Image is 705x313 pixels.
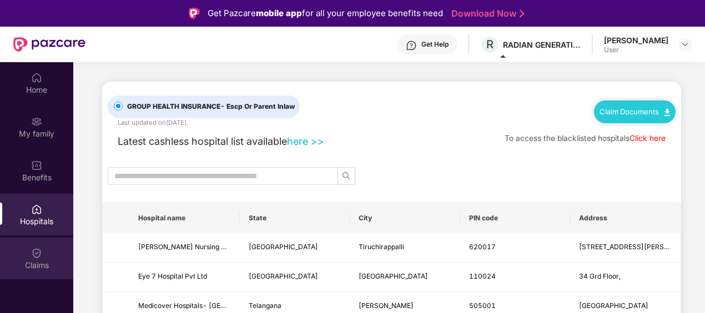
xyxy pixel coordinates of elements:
img: New Pazcare Logo [13,37,85,52]
td: Deepan Nursing Home [129,233,240,262]
span: Address [579,214,672,223]
div: Get Pazcare for all your employee benefits need [208,7,443,20]
span: 505001 [469,301,496,310]
td: 50,Bishop Road, [570,233,681,262]
span: GROUP HEALTH INSURANCE [123,102,299,112]
div: RADIAN GENERATION INDIA PRIVATE LIMITED [503,39,581,50]
span: [STREET_ADDRESS][PERSON_NAME], [579,243,701,251]
div: Last updated on [DATE] . [118,118,188,128]
span: R [486,38,493,51]
a: Click here [630,134,666,143]
span: [GEOGRAPHIC_DATA] [359,272,428,280]
a: Download Now [451,8,521,19]
td: Tamil Nadu [240,233,350,262]
span: Hospital name [138,214,231,223]
td: Delhi [240,262,350,292]
img: Logo [189,8,200,19]
td: Tiruchirappalli [350,233,460,262]
span: search [338,171,355,180]
th: State [240,203,350,233]
div: User [604,46,668,54]
strong: mobile app [256,8,302,18]
span: To access the blacklisted hospitals [505,134,630,143]
a: Claim Documents [600,107,670,116]
span: Tiruchirappalli [359,243,404,251]
th: City [350,203,460,233]
span: Latest cashless hospital list available [118,135,287,147]
span: 110024 [469,272,496,280]
span: Telangana [249,301,281,310]
span: Eye 7 Hospital Pvt Ltd [138,272,207,280]
a: here >> [287,135,324,147]
img: svg+xml;base64,PHN2ZyB4bWxucz0iaHR0cDovL3d3dy53My5vcmcvMjAwMC9zdmciIHdpZHRoPSIxMC40IiBoZWlnaHQ9Ij... [664,109,670,116]
img: svg+xml;base64,PHN2ZyBpZD0iQmVuZWZpdHMiIHhtbG5zPSJodHRwOi8vd3d3LnczLm9yZy8yMDAwL3N2ZyIgd2lkdGg9Ij... [31,160,42,171]
td: New Delhi [350,262,460,292]
td: 34 Grd Floor, [570,262,681,292]
img: svg+xml;base64,PHN2ZyBpZD0iSG9tZSIgeG1sbnM9Imh0dHA6Ly93d3cudzMub3JnLzIwMDAvc3ZnIiB3aWR0aD0iMjAiIG... [31,72,42,83]
span: - Escp Or Parent Inlaw [220,102,295,110]
span: [PERSON_NAME] Nursing Home [138,243,240,251]
div: [PERSON_NAME] [604,35,668,46]
span: Medicover Hospitals- [GEOGRAPHIC_DATA] [138,301,278,310]
td: Eye 7 Hospital Pvt Ltd [129,262,240,292]
div: Get Help [421,40,449,49]
th: PIN code [460,203,571,233]
img: svg+xml;base64,PHN2ZyBpZD0iQ2xhaW0iIHhtbG5zPSJodHRwOi8vd3d3LnczLm9yZy8yMDAwL3N2ZyIgd2lkdGg9IjIwIi... [31,248,42,259]
span: [GEOGRAPHIC_DATA] [249,243,318,251]
span: 620017 [469,243,496,251]
span: 34 Grd Floor, [579,272,621,280]
span: [GEOGRAPHIC_DATA] [579,301,648,310]
img: svg+xml;base64,PHN2ZyBpZD0iSG9zcGl0YWxzIiB4bWxucz0iaHR0cDovL3d3dy53My5vcmcvMjAwMC9zdmciIHdpZHRoPS... [31,204,42,215]
img: svg+xml;base64,PHN2ZyBpZD0iRHJvcGRvd24tMzJ4MzIiIHhtbG5zPSJodHRwOi8vd3d3LnczLm9yZy8yMDAwL3N2ZyIgd2... [681,40,689,49]
span: [GEOGRAPHIC_DATA] [249,272,318,280]
button: search [338,167,355,185]
th: Address [570,203,681,233]
img: Stroke [520,8,524,19]
img: svg+xml;base64,PHN2ZyB3aWR0aD0iMjAiIGhlaWdodD0iMjAiIHZpZXdCb3g9IjAgMCAyMCAyMCIgZmlsbD0ibm9uZSIgeG... [31,116,42,127]
span: [PERSON_NAME] [359,301,414,310]
th: Hospital name [129,203,240,233]
img: svg+xml;base64,PHN2ZyBpZD0iSGVscC0zMngzMiIgeG1sbnM9Imh0dHA6Ly93d3cudzMub3JnLzIwMDAvc3ZnIiB3aWR0aD... [406,40,417,51]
